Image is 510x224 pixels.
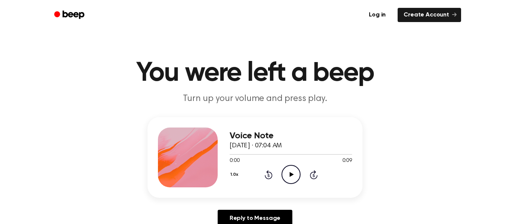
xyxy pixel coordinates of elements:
a: Log in [361,6,393,24]
p: Turn up your volume and press play. [112,93,398,105]
h1: You were left a beep [64,60,446,87]
a: Create Account [398,8,461,22]
span: 0:00 [230,157,239,165]
span: [DATE] · 07:04 AM [230,142,282,149]
button: 1.0x [230,168,241,181]
h3: Voice Note [230,131,352,141]
span: 0:09 [342,157,352,165]
a: Beep [49,8,91,22]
